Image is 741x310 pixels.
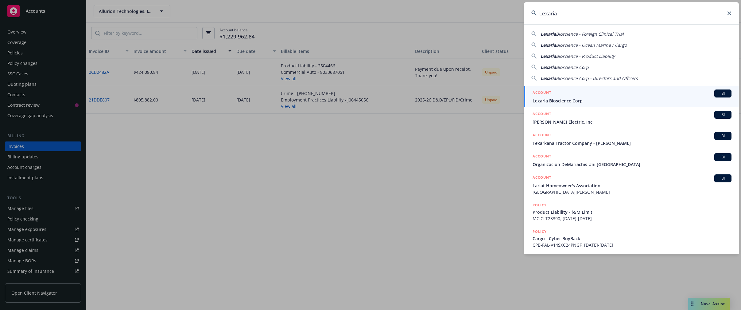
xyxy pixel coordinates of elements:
span: Lexaria [541,53,556,59]
span: Texarkana Tractor Company - [PERSON_NAME] [533,140,731,146]
a: ACCOUNTBIOrganizacion DeMariachis Uni [GEOGRAPHIC_DATA] [524,150,739,171]
span: Bioscience - Ocean Marine / Cargo [556,42,627,48]
span: Cargo - Cyber BuyBack [533,235,731,242]
h5: POLICY [533,202,547,208]
span: Bioscience Corp - Directors and Officers [556,75,638,81]
span: Organizacion DeMariachis Uni [GEOGRAPHIC_DATA] [533,161,731,168]
span: Lexaria Bioscience Corp [533,97,731,104]
a: ACCOUNTBILexaria Bioscience Corp [524,86,739,107]
h5: ACCOUNT [533,132,551,139]
h5: ACCOUNT [533,89,551,97]
span: [GEOGRAPHIC_DATA][PERSON_NAME] [533,189,731,195]
span: MCICLT23390, [DATE]-[DATE] [533,215,731,222]
span: Lexaria [541,64,556,70]
a: ACCOUNTBITexarkana Tractor Company - [PERSON_NAME] [524,129,739,150]
a: ACCOUNTBILariat Homeowner's Association[GEOGRAPHIC_DATA][PERSON_NAME] [524,171,739,199]
a: ACCOUNTBI[PERSON_NAME] Electric, Inc. [524,107,739,129]
span: Bioscience - Product Liability [556,53,615,59]
span: Lexaria [541,75,556,81]
span: Lexaria [541,42,556,48]
span: BI [717,112,729,117]
span: CPB-FAL-V14SXC24PNGF, [DATE]-[DATE] [533,242,731,248]
input: Search... [524,2,739,24]
h5: POLICY [533,229,547,235]
h5: ACCOUNT [533,153,551,161]
span: BI [717,176,729,181]
h5: ACCOUNT [533,111,551,118]
span: Lariat Homeowner's Association [533,182,731,189]
span: BI [717,154,729,160]
h5: ACCOUNT [533,174,551,182]
a: POLICYCargo - Cyber BuyBackCPB-FAL-V14SXC24PNGF, [DATE]-[DATE] [524,225,739,252]
span: Lexaria [541,31,556,37]
span: Bioscience Corp [556,64,589,70]
span: Bioscience - Foreign Clinical Trial [556,31,624,37]
span: Product Liability - $5M Limit [533,209,731,215]
span: BI [717,91,729,96]
span: [PERSON_NAME] Electric, Inc. [533,119,731,125]
span: BI [717,133,729,139]
a: POLICYProduct Liability - $5M LimitMCICLT23390, [DATE]-[DATE] [524,199,739,225]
